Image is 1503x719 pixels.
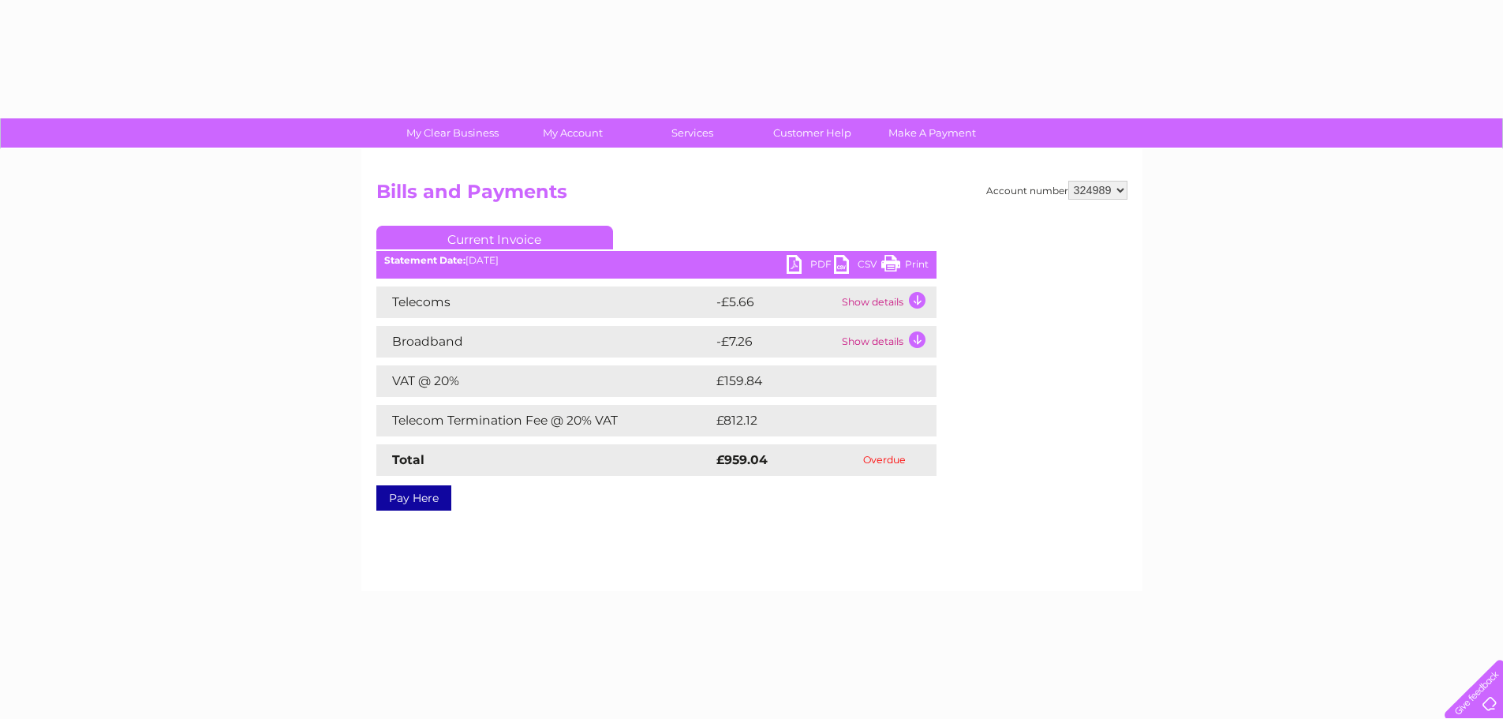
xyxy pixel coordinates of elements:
td: Overdue [833,444,937,476]
td: £159.84 [712,365,908,397]
strong: Total [392,452,424,467]
a: Print [881,255,929,278]
td: £812.12 [712,405,906,436]
a: Current Invoice [376,226,613,249]
td: VAT @ 20% [376,365,712,397]
td: -£5.66 [712,286,838,318]
a: PDF [787,255,834,278]
a: CSV [834,255,881,278]
div: Account number [986,181,1127,200]
b: Statement Date: [384,254,465,266]
td: Show details [838,286,937,318]
td: Broadband [376,326,712,358]
td: Telecoms [376,286,712,318]
a: Make A Payment [867,118,997,148]
div: [DATE] [376,255,937,266]
h2: Bills and Payments [376,181,1127,211]
a: Customer Help [747,118,877,148]
a: Pay Here [376,485,451,511]
a: Services [627,118,757,148]
strong: £959.04 [716,452,768,467]
td: Telecom Termination Fee @ 20% VAT [376,405,712,436]
a: My Clear Business [387,118,518,148]
td: -£7.26 [712,326,838,358]
td: Show details [838,326,937,358]
a: My Account [507,118,637,148]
